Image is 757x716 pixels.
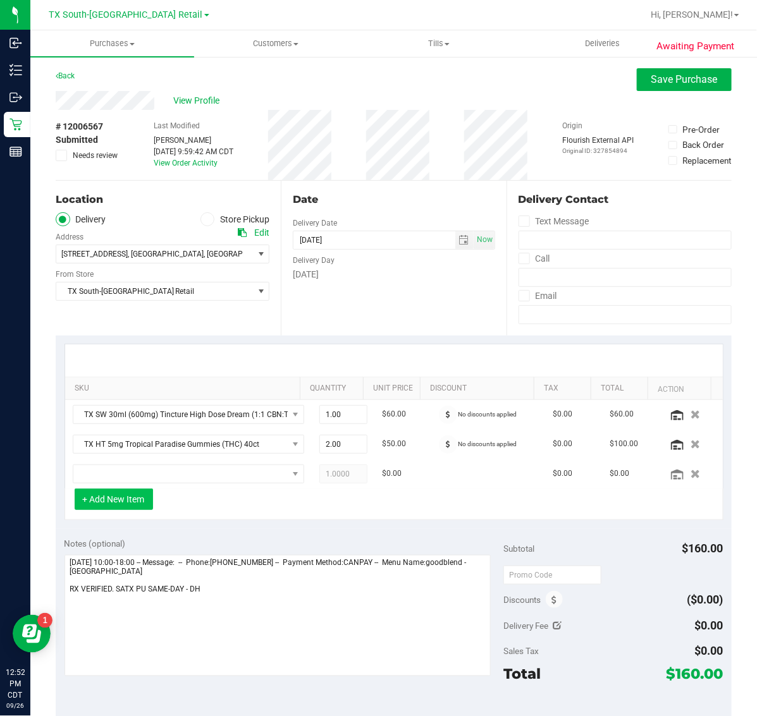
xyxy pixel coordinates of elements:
[73,405,304,424] span: NO DATA FOUND
[13,615,51,653] iframe: Resource center
[320,435,367,453] input: 2.00
[65,538,126,549] span: Notes (optional)
[519,268,732,287] input: Format: (999) 999-9999
[200,212,270,227] label: Store Pickup
[455,231,474,249] span: select
[9,37,22,49] inline-svg: Inbound
[519,287,557,305] label: Email
[383,438,407,450] span: $50.00
[73,435,288,453] span: TX HT 5mg Tropical Paradise Gummies (THC) 40ct
[562,135,634,155] div: Flourish External API
[610,468,630,480] span: $0.00
[6,701,25,710] p: 09/26
[651,73,718,85] span: Save Purchase
[56,133,98,147] span: Submitted
[503,665,541,683] span: Total
[56,120,103,133] span: # 12006567
[358,38,520,49] span: Tills
[194,30,358,57] a: Customers
[687,593,723,606] span: ($0.00)
[73,406,288,423] span: TX SW 30ml (600mg) Tincture High Dose Dream (1:1 CBN:THC)
[474,231,495,249] span: Set Current date
[204,250,280,258] span: , [GEOGRAPHIC_DATA]
[503,646,539,656] span: Sales Tax
[519,231,732,250] input: Format: (999) 999-9999
[73,150,118,161] span: Needs review
[695,644,723,657] span: $0.00
[553,438,573,450] span: $0.00
[310,384,358,394] a: Quantity
[238,226,247,240] div: Copy address to clipboard
[9,145,22,158] inline-svg: Reports
[37,613,52,628] iframe: Resource center unread badge
[128,250,204,258] span: , [GEOGRAPHIC_DATA]
[6,667,25,701] p: 12:52 PM CDT
[519,192,732,207] div: Delivery Contact
[562,120,582,131] label: Origin
[651,9,733,20] span: Hi, [PERSON_NAME]!
[503,588,541,611] span: Discounts
[503,543,534,554] span: Subtotal
[667,665,723,683] span: $160.00
[568,38,637,49] span: Deliveries
[293,268,495,281] div: [DATE]
[503,566,601,585] input: Promo Code
[519,212,589,231] label: Text Message
[553,621,562,630] i: Edit Delivery Fee
[544,384,586,394] a: Tax
[553,408,573,420] span: $0.00
[56,192,269,207] div: Location
[610,438,639,450] span: $100.00
[75,488,153,510] button: + Add New Item
[154,135,233,146] div: [PERSON_NAME]
[56,269,94,280] label: From Store
[459,440,517,447] span: No discounts applied
[383,468,402,480] span: $0.00
[519,250,550,268] label: Call
[9,118,22,131] inline-svg: Retail
[383,408,407,420] span: $60.00
[293,217,337,229] label: Delivery Date
[430,384,529,394] a: Discount
[656,39,734,54] span: Awaiting Payment
[683,138,725,151] div: Back Order
[373,384,415,394] a: Unit Price
[30,38,194,49] span: Purchases
[75,384,295,394] a: SKU
[195,38,357,49] span: Customers
[254,226,269,240] div: Edit
[154,120,200,131] label: Last Modified
[73,435,304,454] span: NO DATA FOUND
[695,619,723,632] span: $0.00
[320,406,367,423] input: 1.00
[553,468,573,480] span: $0.00
[154,159,218,167] a: View Order Activity
[9,91,22,104] inline-svg: Outbound
[637,68,732,91] button: Save Purchase
[30,30,194,57] a: Purchases
[293,255,335,266] label: Delivery Day
[253,245,269,263] span: select
[474,231,495,249] span: select
[648,377,711,400] th: Action
[610,408,634,420] span: $60.00
[503,621,548,631] span: Delivery Fee
[154,146,233,157] div: [DATE] 9:59:42 AM CDT
[49,9,203,20] span: TX South-[GEOGRAPHIC_DATA] Retail
[9,64,22,76] inline-svg: Inventory
[562,146,634,155] p: Original ID: 327854894
[253,282,269,300] span: select
[73,464,304,483] span: NO DATA FOUND
[521,30,685,57] a: Deliveries
[357,30,521,57] a: Tills
[601,384,643,394] a: Total
[56,71,75,80] a: Back
[56,231,83,243] label: Address
[56,212,106,227] label: Delivery
[173,94,224,107] span: View Profile
[683,123,720,136] div: Pre-Order
[459,411,517,418] span: No discounts applied
[61,250,128,258] span: [STREET_ADDRESS]
[293,192,495,207] div: Date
